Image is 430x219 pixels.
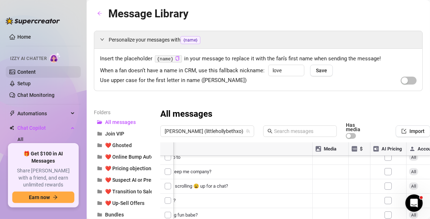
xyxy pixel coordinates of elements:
button: Click to Copy [175,56,180,61]
span: Join VIP [105,131,124,137]
button: Join VIP [94,128,152,139]
span: folder [97,212,102,217]
span: arrow-right [53,195,58,200]
span: import [401,129,407,134]
a: Content [17,69,36,75]
span: Izzy AI Chatter [10,55,47,62]
span: folder [97,154,102,159]
span: Earn now [29,194,50,200]
span: thunderbolt [9,111,15,116]
span: ❤️ Ghosted [105,142,132,148]
span: arrow-left [97,11,102,16]
a: Home [17,34,31,40]
a: Chat Monitoring [17,92,55,98]
span: Insert the placeholder in your message to replace it with the fan’s first name when sending the m... [100,55,417,63]
span: ❤️ Suspect AI or Prerecorded [105,177,172,183]
button: ❤️ Suspect AI or Prerecorded [94,174,152,186]
span: ❤️ Up-Sell Offers [105,200,144,206]
span: expanded [100,37,104,42]
span: folder [97,201,102,206]
span: Holly (littlehollybethxo) [165,126,250,137]
button: All messages [94,116,152,128]
span: 🎁 Get $100 in AI Messages [12,150,74,164]
button: ❤️ Transition to Sale [94,186,152,197]
button: Save [310,65,333,76]
span: All messages [105,119,136,125]
span: folder [97,131,102,136]
span: Personalize your messages with [109,36,417,44]
button: ❤️ Pricing objections [94,163,152,174]
span: Use upper case for the first letter in name ([PERSON_NAME]) [100,76,247,85]
article: Has media [346,123,369,132]
a: All [17,137,23,142]
span: copy [175,56,180,61]
span: Save [316,68,327,73]
button: ❤️ Up-Sell Offers [94,197,152,209]
span: When a fan doesn’t have a name in CRM, use this fallback nickname: [100,66,265,75]
div: Personalize your messages with{name} [94,31,422,48]
span: Automations [17,108,69,119]
a: Setup [17,81,31,86]
button: Earn nowarrow-right [12,192,74,203]
span: Bundles [105,212,124,218]
img: logo-BBDzfeDw.svg [6,17,60,25]
span: folder [97,143,102,148]
iframe: Intercom live chat [405,194,423,212]
span: team [246,129,250,133]
span: ❤️ Transition to Sale [105,189,153,194]
span: search [268,129,273,134]
img: Chat Copilot [9,125,14,130]
span: {name} [181,36,200,44]
button: ❤️ Ghosted [94,139,152,151]
span: Chat Copilot [17,122,69,134]
span: folder [97,177,102,182]
span: Share [PERSON_NAME] with a friend, and earn unlimited rewards [12,167,74,189]
h3: All messages [160,108,212,120]
span: folder-open [97,120,102,125]
article: Folders [94,108,152,116]
img: AI Chatter [49,52,61,63]
span: folder [97,166,102,171]
span: ❤️ Pricing objections [105,166,154,171]
code: {name} [155,55,182,63]
input: Search messages [274,127,333,135]
span: folder [97,189,102,194]
article: Message Library [108,5,188,22]
span: ❤️ Online Bump Automations [105,154,173,160]
span: Import [409,128,425,134]
button: ❤️ Online Bump Automations [94,151,152,163]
